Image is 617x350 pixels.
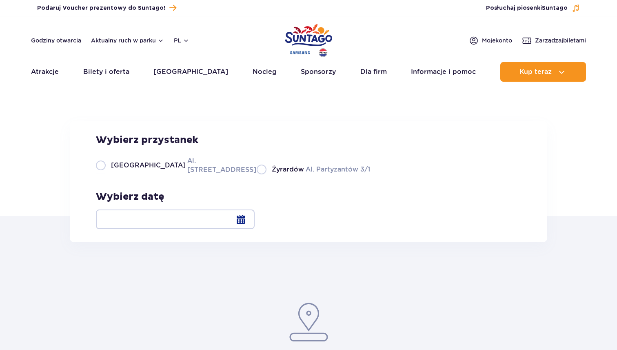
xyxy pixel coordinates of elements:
span: Żyrardów [272,165,304,174]
button: Posłuchaj piosenkiSuntago [486,4,580,12]
span: Suntago [542,5,568,11]
span: Zarządzaj biletami [535,36,586,45]
a: Sponsorzy [301,62,336,82]
a: Atrakcje [31,62,59,82]
span: Kup teraz [519,68,552,76]
h3: Wybierz przystanek [96,134,370,146]
span: Posłuchaj piosenki [486,4,568,12]
a: Podaruj Voucher prezentowy do Suntago! [37,2,176,13]
label: Al. [STREET_ADDRESS] [96,156,247,174]
a: Informacje i pomoc [411,62,476,82]
a: [GEOGRAPHIC_DATA] [153,62,228,82]
span: Podaruj Voucher prezentowy do Suntago! [37,4,165,12]
h3: Wybierz datę [96,191,255,203]
label: Al. Partyzantów 3/1 [257,164,370,174]
span: Moje konto [482,36,512,45]
a: Zarządzajbiletami [522,36,586,45]
img: pin.953eee3c.svg [288,302,329,343]
button: Aktualny ruch w parku [91,37,164,44]
button: pl [174,36,189,45]
a: Godziny otwarcia [31,36,81,45]
button: Kup teraz [500,62,586,82]
span: [GEOGRAPHIC_DATA] [111,161,186,170]
a: Dla firm [360,62,387,82]
a: Bilety i oferta [83,62,129,82]
a: Mojekonto [469,36,512,45]
a: Nocleg [253,62,277,82]
a: Park of Poland [285,20,332,58]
